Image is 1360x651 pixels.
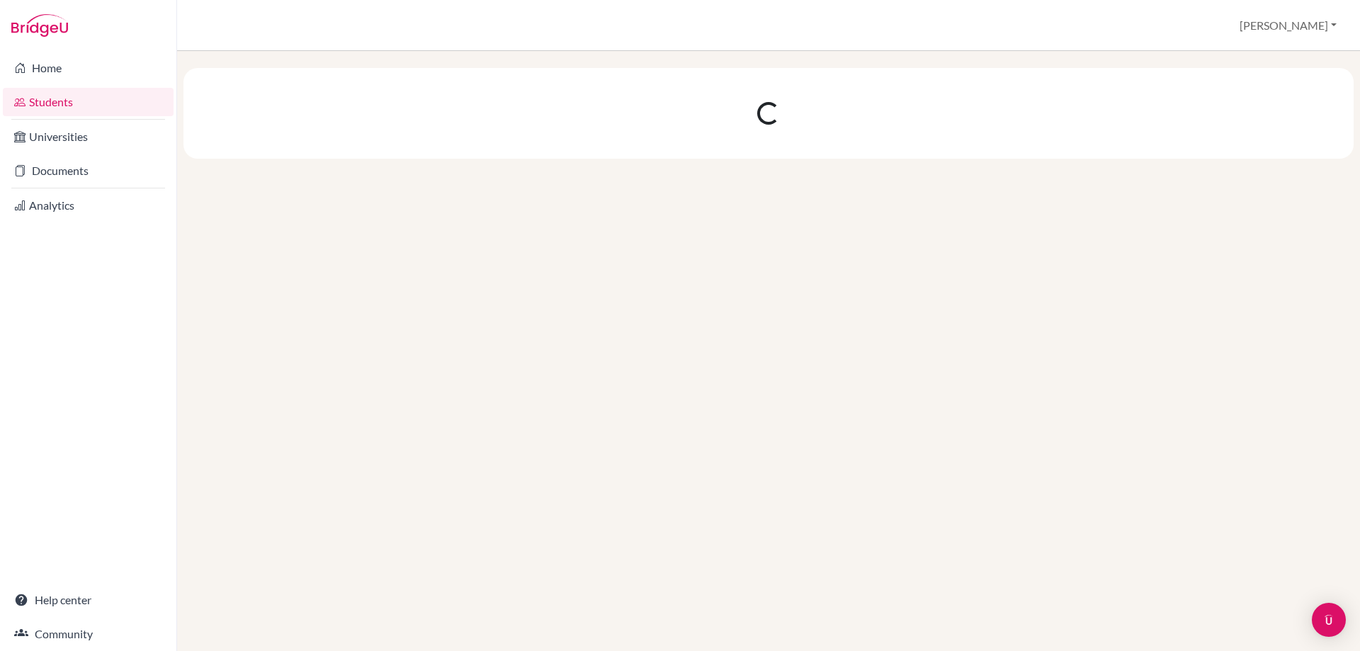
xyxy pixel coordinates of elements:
[3,88,174,116] a: Students
[3,157,174,185] a: Documents
[3,123,174,151] a: Universities
[3,54,174,82] a: Home
[3,620,174,648] a: Community
[1233,12,1343,39] button: [PERSON_NAME]
[11,14,68,37] img: Bridge-U
[3,191,174,220] a: Analytics
[1312,603,1346,637] div: Open Intercom Messenger
[3,586,174,614] a: Help center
